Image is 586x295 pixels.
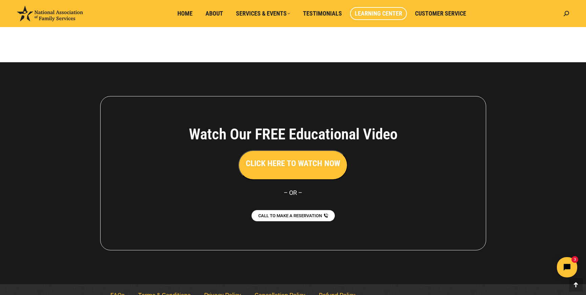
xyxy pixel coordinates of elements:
span: – OR – [284,189,302,196]
a: Customer Service [410,7,471,20]
span: Learning Center [355,10,402,17]
a: CALL TO MAKE A RESERVATION [252,210,335,221]
span: Services & Events [236,10,290,17]
span: Customer Service [415,10,466,17]
a: About [201,7,228,20]
a: Testimonials [298,7,347,20]
h3: CLICK HERE TO WATCH NOW [246,158,340,169]
a: CLICK HERE TO WATCH NOW [238,160,348,167]
img: National Association of Family Services [17,6,83,21]
button: CLICK HERE TO WATCH NOW [238,150,348,180]
iframe: Tidio Chat [466,251,583,283]
h4: Watch Our FREE Educational Video [151,125,435,143]
span: CALL TO MAKE A RESERVATION [258,213,322,218]
a: Home [173,7,197,20]
span: Testimonials [303,10,342,17]
span: About [205,10,223,17]
span: Home [177,10,193,17]
a: Learning Center [350,7,407,20]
